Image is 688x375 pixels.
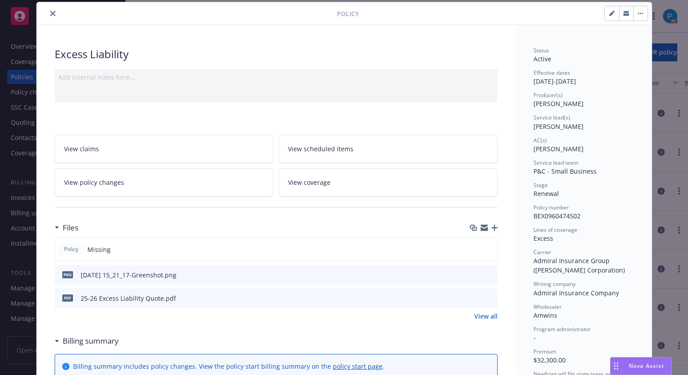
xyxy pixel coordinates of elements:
span: BEX0960474502 [533,212,580,220]
a: View policy changes [55,168,274,196]
a: View scheduled items [279,135,498,163]
a: View coverage [279,168,498,196]
span: Lines of coverage [533,226,577,234]
div: [DATE] - [DATE] [533,69,634,86]
span: Carrier [533,248,551,256]
span: Program administrator [533,325,591,333]
div: Billing summary includes policy changes. View the policy start billing summary on the . [73,362,384,371]
div: Files [55,222,78,234]
button: preview file [486,294,494,303]
span: Premium [533,348,556,355]
button: close [47,8,58,19]
button: download file [472,294,479,303]
button: Nova Assist [610,357,672,375]
span: Producer(s) [533,91,563,99]
span: Admiral Insurance Group ([PERSON_NAME] Corporation) [533,256,625,274]
span: Excess [533,234,553,243]
span: Policy [337,9,359,18]
span: View scheduled items [288,144,353,153]
div: Add internal notes here... [58,72,494,82]
div: 25-26 Excess Liability Quote.pdf [81,294,176,303]
span: [PERSON_NAME] [533,99,584,108]
span: - [533,333,536,342]
span: Writing company [533,280,576,288]
span: [PERSON_NAME] [533,122,584,131]
h3: Billing summary [63,335,119,347]
span: Amwins [533,311,557,320]
button: download file [472,270,479,280]
span: Renewal [533,189,559,198]
div: [DATE] 15_21_17-Greenshot.png [81,270,176,280]
span: P&C - Small Business [533,167,597,175]
span: AC(s) [533,136,547,144]
span: png [62,271,73,278]
a: View claims [55,135,274,163]
span: View claims [64,144,99,153]
h3: Files [63,222,78,234]
span: Policy [62,245,80,253]
span: Admiral Insurance Company [533,289,619,297]
span: Status [533,47,549,54]
span: Service lead(s) [533,114,570,121]
div: Excess Liability [55,47,498,62]
span: View policy changes [64,178,124,187]
span: $32,300.00 [533,356,566,364]
span: Stage [533,181,548,189]
span: Policy number [533,204,569,211]
span: pdf [62,294,73,301]
button: preview file [486,270,494,280]
span: [PERSON_NAME] [533,145,584,153]
span: View coverage [288,178,331,187]
div: Drag to move [611,358,622,375]
a: policy start page [333,362,383,371]
span: Nova Assist [629,362,664,370]
span: Service lead team [533,159,578,166]
span: Missing [87,245,111,254]
span: Effective dates [533,69,570,77]
span: Active [533,55,551,63]
div: Billing summary [55,335,119,347]
span: Wholesaler [533,303,562,311]
a: View all [474,311,498,321]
